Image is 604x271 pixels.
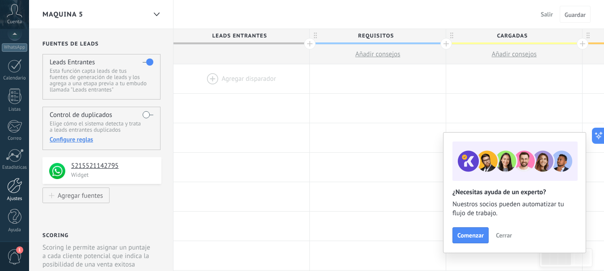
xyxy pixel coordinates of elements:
[173,29,309,42] div: Leads Entrantes
[446,29,582,42] div: CARGADAS
[541,10,553,18] span: Salir
[42,188,110,203] button: Agregar fuentes
[42,232,68,239] h2: Scoring
[492,50,537,58] span: Añadir consejos
[50,58,95,67] h4: Leads Entrantes
[16,246,23,254] span: 1
[457,232,484,238] span: Comenzar
[446,45,582,64] button: Añadir consejos
[446,29,578,43] span: CARGADAS
[2,196,28,202] div: Ajustes
[50,121,153,133] p: Elige cómo el sistema detecta y trata a leads entrantes duplicados
[50,135,153,143] div: Configure reglas
[310,45,446,64] button: Añadir consejos
[2,136,28,142] div: Correo
[2,227,28,233] div: Ayuda
[2,165,28,171] div: Estadísticas
[452,200,577,218] span: Nuestros socios pueden automatizar tu flujo de trabajo.
[560,6,591,23] button: Guardar
[50,111,112,119] h4: Control de duplicados
[355,50,401,58] span: Añadir consejos
[310,29,446,42] div: REQUISITOS
[565,12,586,18] span: Guardar
[42,41,161,47] h2: Fuentes de leads
[310,29,441,43] span: REQUISITOS
[452,188,577,196] h2: ¿Necesitas ayuda de un experto?
[537,8,557,21] button: Salir
[58,192,103,199] div: Agregar fuentes
[2,107,28,113] div: Listas
[492,229,516,242] button: Cerrar
[2,43,27,52] div: WhatsApp
[452,227,489,243] button: Comenzar
[42,243,154,269] p: Scoring le permite asignar un puntaje a cada cliente potencial que indica la posibilidad de una v...
[2,75,28,81] div: Calendario
[50,68,153,93] p: Esta función capta leads de tus fuentes de generación de leads y los agrega a una etapa previa a ...
[71,171,156,179] p: Widget
[173,29,305,43] span: Leads Entrantes
[42,10,83,19] span: MAQUINA 5
[7,19,22,25] span: Cuenta
[71,162,155,171] h4: 5215521142795
[49,163,65,179] img: logo_min.png
[496,232,512,238] span: Cerrar
[149,6,164,23] div: MAQUINA 5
